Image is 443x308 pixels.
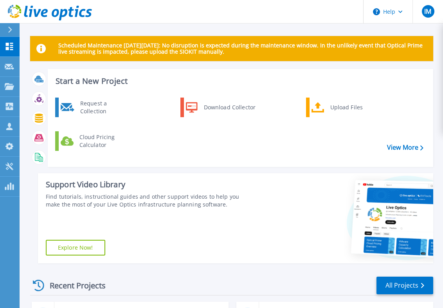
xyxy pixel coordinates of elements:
div: Request a Collection [76,100,133,115]
div: Recent Projects [30,276,116,295]
a: All Projects [376,277,433,294]
a: Explore Now! [46,240,105,255]
a: Upload Files [306,98,386,117]
a: View More [387,144,423,151]
h3: Start a New Project [56,77,423,85]
div: Find tutorials, instructional guides and other support videos to help you make the most of your L... [46,193,250,208]
div: Download Collector [200,100,259,115]
div: Upload Files [326,100,384,115]
a: Request a Collection [55,98,135,117]
span: IM [424,8,431,14]
p: Scheduled Maintenance [DATE][DATE]: No disruption is expected during the maintenance window. In t... [58,42,427,55]
div: Support Video Library [46,179,250,190]
div: Cloud Pricing Calculator [76,133,133,149]
a: Cloud Pricing Calculator [55,131,135,151]
a: Download Collector [180,98,261,117]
